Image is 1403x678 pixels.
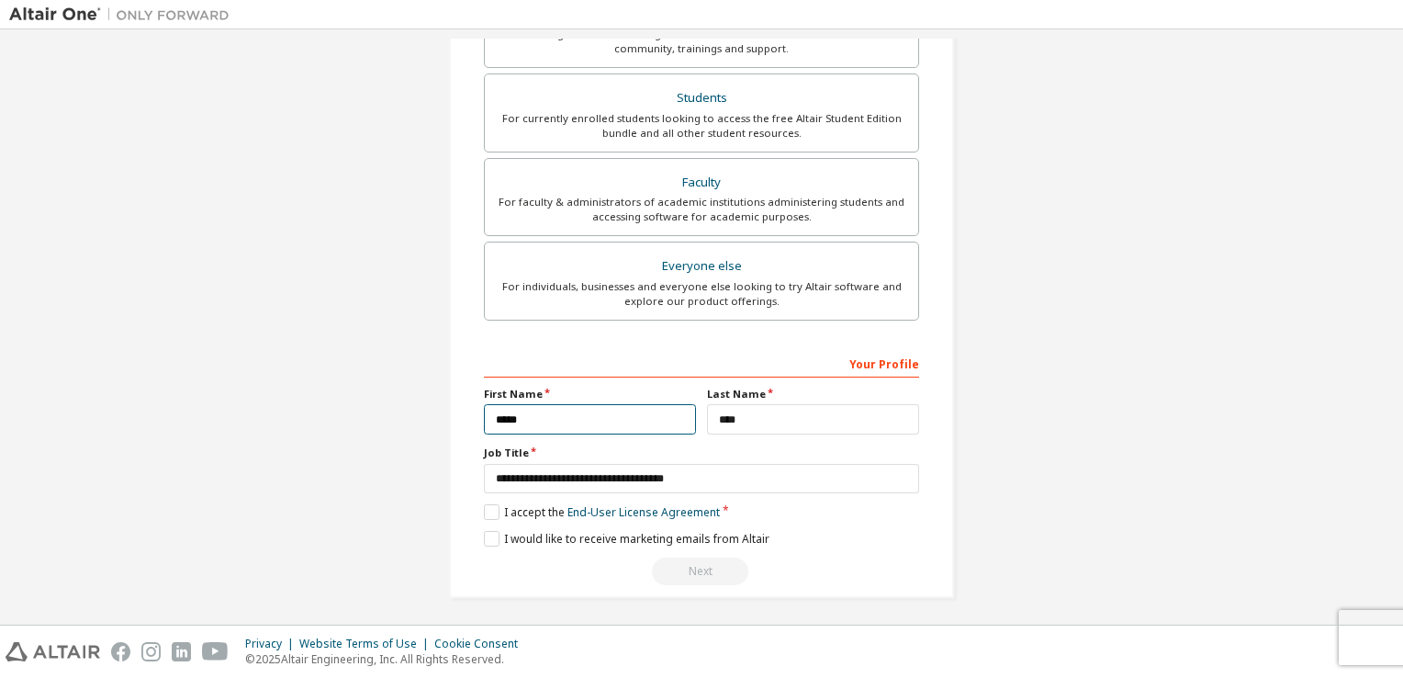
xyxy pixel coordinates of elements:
div: Everyone else [496,254,907,279]
label: I would like to receive marketing emails from Altair [484,531,769,547]
label: Last Name [707,387,919,401]
label: First Name [484,387,696,401]
div: Students [496,85,907,111]
img: instagram.svg [141,642,161,661]
label: Job Title [484,446,919,460]
img: linkedin.svg [172,642,191,661]
img: facebook.svg [111,642,130,661]
div: For existing customers looking to access software downloads, HPC resources, community, trainings ... [496,27,907,56]
div: Select your account type to continue [484,558,919,585]
div: For individuals, businesses and everyone else looking to try Altair software and explore our prod... [496,279,907,309]
img: youtube.svg [202,642,229,661]
div: For currently enrolled students looking to access the free Altair Student Edition bundle and all ... [496,111,907,141]
div: For faculty & administrators of academic institutions administering students and accessing softwa... [496,195,907,224]
img: Altair One [9,6,239,24]
img: altair_logo.svg [6,642,100,661]
a: End-User License Agreement [567,504,720,520]
div: Privacy [245,637,299,651]
label: I accept the [484,504,720,520]
p: © 2025 Altair Engineering, Inc. All Rights Reserved. [245,651,529,667]
div: Faculty [496,170,907,196]
div: Cookie Consent [434,637,529,651]
div: Website Terms of Use [299,637,434,651]
div: Your Profile [484,348,919,378]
